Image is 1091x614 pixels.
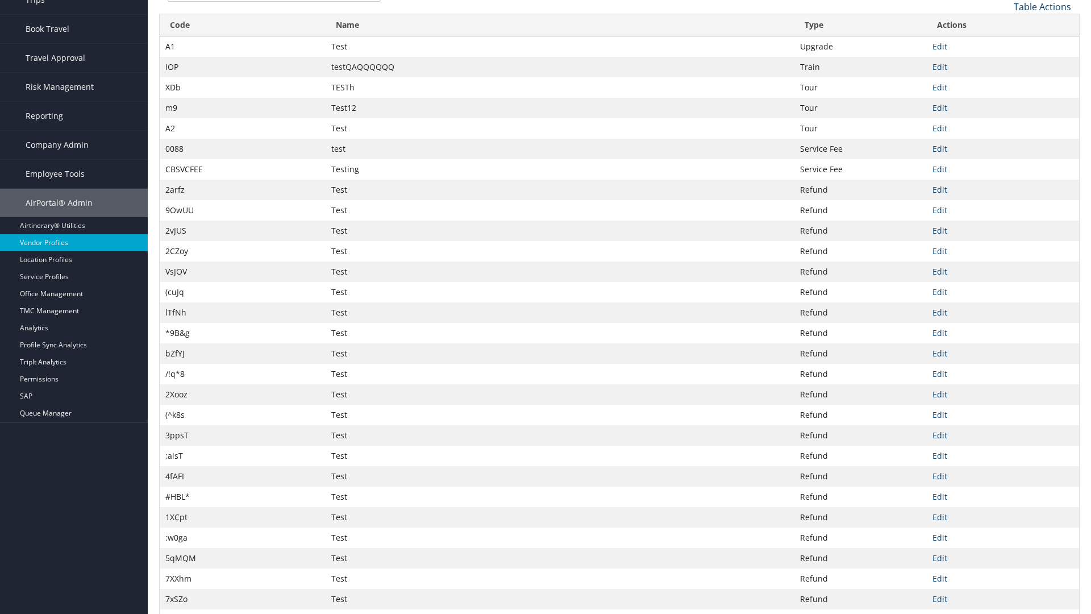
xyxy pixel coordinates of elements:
td: Refund [794,589,927,609]
td: A1 [160,36,326,57]
td: 7xSZo [160,589,326,609]
a: Edit [932,205,947,215]
td: Test [326,405,794,425]
td: TESTh [326,77,794,98]
td: Tour [794,118,927,139]
a: Edit [932,491,947,502]
a: Edit [932,389,947,400]
td: 2CZoy [160,241,326,262]
td: Refund [794,343,927,364]
td: XDb [160,77,326,98]
td: Refund [794,466,927,487]
td: CBSVCFEE [160,159,326,180]
td: Refund [794,180,927,200]
a: Edit [932,41,947,52]
a: Edit [932,471,947,482]
a: Edit [932,246,947,256]
td: Test [326,507,794,528]
td: Test [326,282,794,302]
td: Test [326,262,794,282]
span: Employee Tools [26,160,85,188]
td: Test [326,200,794,221]
td: Refund [794,282,927,302]
td: Test [326,589,794,609]
td: Refund [794,507,927,528]
td: m9 [160,98,326,118]
td: Tour [794,77,927,98]
td: Refund [794,384,927,405]
a: Edit [932,450,947,461]
a: Edit [932,225,947,236]
td: Refund [794,221,927,241]
td: 1XCpt [160,507,326,528]
a: Edit [932,287,947,297]
td: Refund [794,528,927,548]
td: Test [326,323,794,343]
td: Refund [794,487,927,507]
a: Table Actions [1014,1,1071,13]
td: bZfYJ [160,343,326,364]
td: Test [326,425,794,446]
td: 7XXhm [160,569,326,589]
td: Test [326,343,794,364]
td: *9B&g [160,323,326,343]
a: Edit [932,512,947,522]
a: Edit [932,266,947,277]
td: 0088 [160,139,326,159]
a: Edit [932,553,947,563]
td: Test [326,466,794,487]
a: Edit [932,102,947,113]
span: Book Travel [26,15,69,43]
td: Test [326,364,794,384]
a: Edit [932,123,947,134]
td: 3ppsT [160,425,326,446]
td: Test [326,36,794,57]
td: Train [794,57,927,77]
a: Edit [932,164,947,175]
a: Edit [932,409,947,420]
td: 5qMQM [160,548,326,569]
td: Testing [326,159,794,180]
span: AirPortal® Admin [26,189,93,217]
td: Tour [794,98,927,118]
td: Refund [794,569,927,589]
td: Upgrade [794,36,927,57]
td: Test [326,302,794,323]
th: Actions [927,14,1079,36]
span: Company Admin [26,131,89,159]
th: Name: activate to sort column ascending [326,14,794,36]
td: Refund [794,425,927,446]
td: lTfNh [160,302,326,323]
td: Test [326,569,794,589]
td: 2arfz [160,180,326,200]
td: Test [326,487,794,507]
td: Refund [794,548,927,569]
a: Edit [932,327,947,338]
span: Travel Approval [26,44,85,72]
td: Refund [794,323,927,343]
td: 2vJUS [160,221,326,241]
td: 4fAFI [160,466,326,487]
td: Refund [794,262,927,282]
td: Test [326,118,794,139]
td: Refund [794,241,927,262]
td: Test [326,384,794,405]
td: #HBL* [160,487,326,507]
a: Edit [932,143,947,154]
td: Test [326,528,794,548]
td: Refund [794,200,927,221]
span: Risk Management [26,73,94,101]
span: Reporting [26,102,63,130]
td: Test12 [326,98,794,118]
td: A2 [160,118,326,139]
td: ;aisT [160,446,326,466]
td: Refund [794,405,927,425]
td: Test [326,446,794,466]
td: (^k8s [160,405,326,425]
a: Edit [932,573,947,584]
td: (cuJq [160,282,326,302]
td: :w0ga [160,528,326,548]
a: Edit [932,184,947,195]
td: Refund [794,302,927,323]
td: test [326,139,794,159]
